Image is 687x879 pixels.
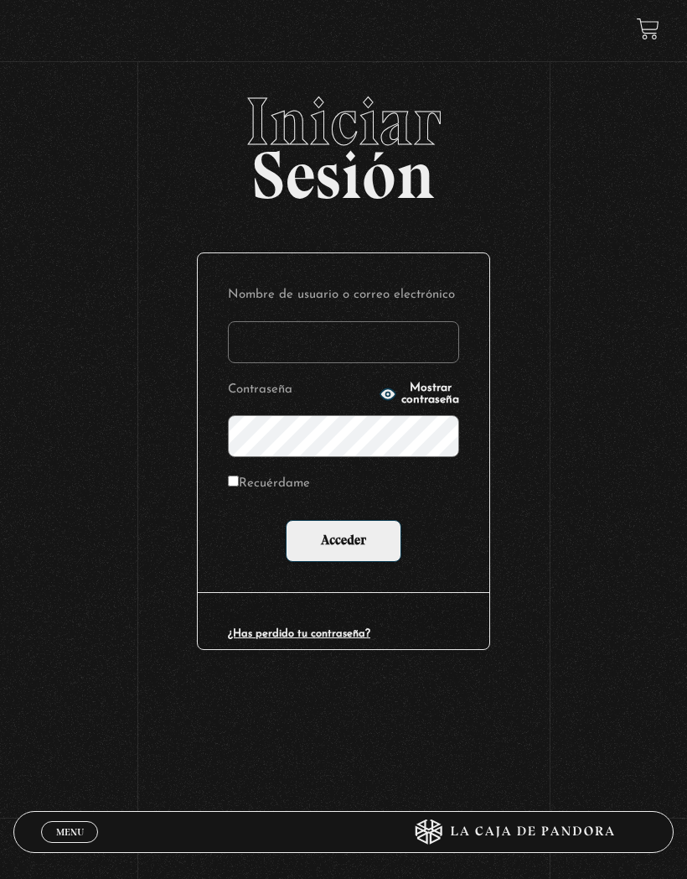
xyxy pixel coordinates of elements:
span: Cerrar [50,840,90,852]
label: Recuérdame [228,472,310,497]
span: Iniciar [13,88,673,155]
a: ¿Has perdido tu contraseña? [228,628,370,639]
input: Acceder [286,520,401,562]
span: Menu [56,827,84,837]
input: Recuérdame [228,476,239,486]
label: Nombre de usuario o correo electrónico [228,283,459,308]
a: View your shopping cart [637,18,659,40]
button: Mostrar contraseña [380,382,459,406]
h2: Sesión [13,88,673,195]
label: Contraseña [228,378,374,403]
span: Mostrar contraseña [401,382,459,406]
